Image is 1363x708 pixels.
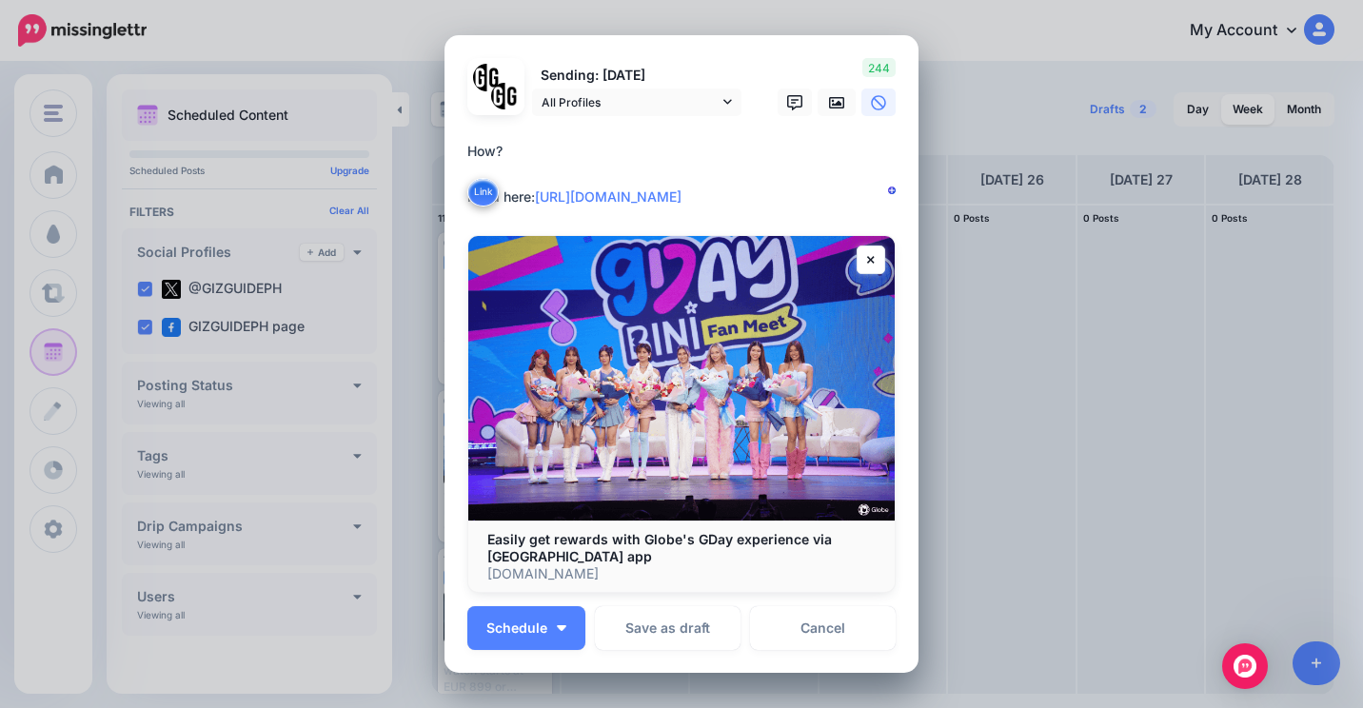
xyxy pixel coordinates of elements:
[750,606,896,650] a: Cancel
[532,88,741,116] a: All Profiles
[473,64,501,91] img: 353459792_649996473822713_4483302954317148903_n-bsa138318.png
[467,140,905,208] div: How? Read here:
[467,140,905,208] textarea: To enrich screen reader interactions, please activate Accessibility in Grammarly extension settings
[595,606,741,650] button: Save as draft
[487,565,876,582] p: [DOMAIN_NAME]
[467,606,585,650] button: Schedule
[486,621,547,635] span: Schedule
[468,236,895,520] img: Easily get rewards with Globe's GDay experience via GlobeOne app
[542,92,719,112] span: All Profiles
[557,625,566,631] img: arrow-down-white.png
[487,531,832,564] b: Easily get rewards with Globe's GDay experience via [GEOGRAPHIC_DATA] app
[1222,643,1268,689] div: Open Intercom Messenger
[467,178,499,206] button: Link
[491,83,519,110] img: JT5sWCfR-79925.png
[862,58,896,77] span: 244
[532,65,741,87] p: Sending: [DATE]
